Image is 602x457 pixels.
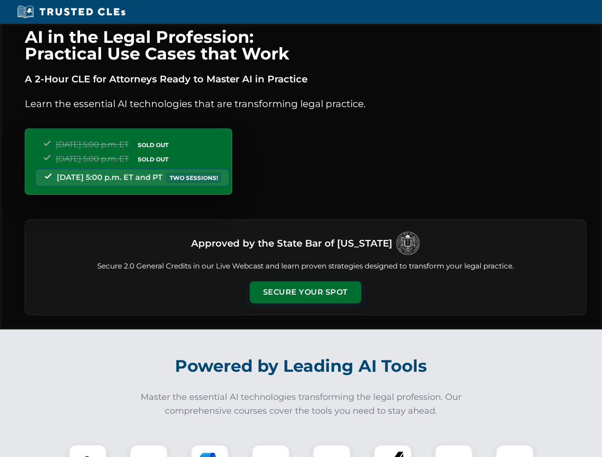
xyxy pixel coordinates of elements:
img: Logo [396,231,420,255]
h3: Approved by the State Bar of [US_STATE] [191,235,392,252]
img: Trusted CLEs [14,5,128,19]
button: Secure Your Spot [250,281,361,303]
h2: Powered by Leading AI Tools [37,349,565,383]
h1: AI in the Legal Profession: Practical Use Cases that Work [25,29,586,62]
span: SOLD OUT [134,154,172,164]
p: Master the essential AI technologies transforming the legal profession. Our comprehensive courses... [134,390,468,418]
span: SOLD OUT [134,140,172,150]
p: A 2-Hour CLE for Attorneys Ready to Master AI in Practice [25,71,586,87]
p: Learn the essential AI technologies that are transforming legal practice. [25,96,586,111]
span: [DATE] 5:00 p.m. ET [56,140,129,149]
p: Secure 2.0 General Credits in our Live Webcast and learn proven strategies designed to transform ... [37,261,574,272]
span: [DATE] 5:00 p.m. ET [56,154,129,163]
